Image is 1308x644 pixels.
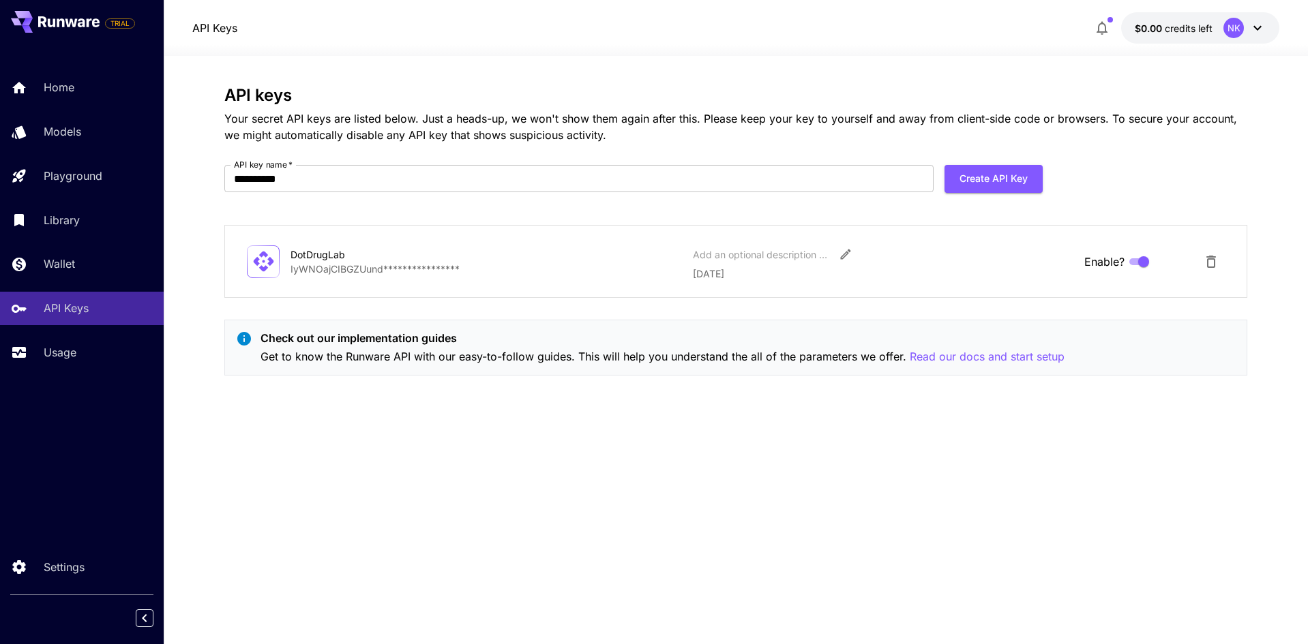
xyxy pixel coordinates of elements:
span: Add your payment card to enable full platform functionality. [105,15,135,31]
button: Collapse sidebar [136,609,153,627]
button: Create API Key [945,165,1043,193]
button: Delete API Key [1198,248,1225,275]
div: DotDrugLab [291,247,427,262]
span: credits left [1165,22,1213,34]
span: TRIAL [106,18,134,29]
div: Add an optional description or comment [693,247,829,262]
p: Usage [44,344,76,361]
p: Settings [44,559,85,575]
p: Get to know the Runware API with our easy-to-follow guides. This will help you understand the all... [261,348,1065,365]
button: $0.00NK [1121,12,1279,44]
button: Read our docs and start setup [910,348,1065,365]
p: Home [44,79,74,95]
p: Library [44,212,80,228]
p: [DATE] [693,266,1073,281]
p: Check out our implementation guides [261,330,1065,346]
p: Wallet [44,256,75,272]
div: Collapse sidebar [146,606,164,630]
p: Models [44,123,81,140]
p: Your secret API keys are listed below. Just a heads-up, we won't show them again after this. Plea... [224,110,1247,143]
span: Enable? [1084,254,1125,270]
p: API Keys [44,300,89,316]
a: API Keys [192,20,237,36]
label: API key name [234,159,293,170]
button: Edit [833,242,858,266]
div: $0.00 [1135,21,1213,35]
nav: breadcrumb [192,20,237,36]
h3: API keys [224,86,1247,105]
p: Playground [44,168,102,184]
div: NK [1223,18,1244,38]
span: $0.00 [1135,22,1165,34]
